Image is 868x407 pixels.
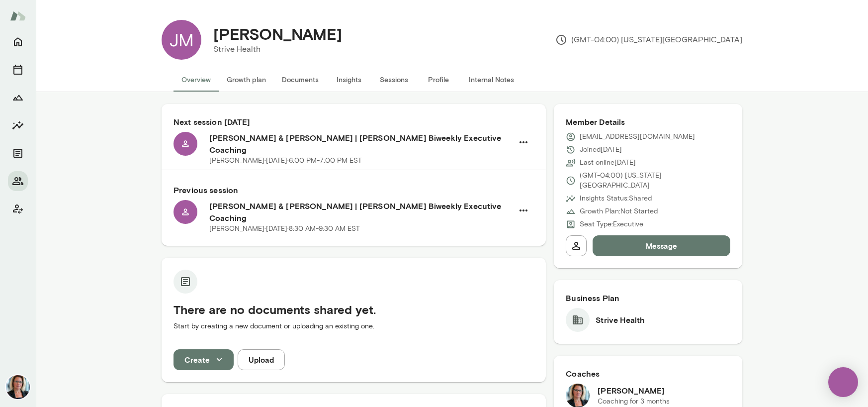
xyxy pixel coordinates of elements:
button: Documents [8,143,28,163]
img: Mento [10,6,26,25]
p: [EMAIL_ADDRESS][DOMAIN_NAME] [580,132,695,142]
p: Joined [DATE] [580,145,622,155]
button: Sessions [371,68,416,92]
button: Documents [274,68,327,92]
p: Last online [DATE] [580,158,636,168]
button: Growth Plan [8,88,28,107]
div: JM [162,20,201,60]
p: Seat Type: Executive [580,219,643,229]
h6: Previous session [174,184,534,196]
p: Growth Plan: Not Started [580,206,658,216]
button: Create [174,349,234,370]
button: Message [593,235,730,256]
p: Insights Status: Shared [580,194,652,203]
h5: There are no documents shared yet. [174,302,534,317]
button: Growth plan [219,68,274,92]
p: Start by creating a new document or uploading an existing one. [174,321,534,331]
p: Coaching for 3 months [598,397,670,407]
button: Internal Notes [461,68,522,92]
p: (GMT-04:00) [US_STATE][GEOGRAPHIC_DATA] [580,171,730,191]
h6: [PERSON_NAME] & [PERSON_NAME] | [PERSON_NAME] Biweekly Executive Coaching [209,200,513,224]
h6: Coaches [566,368,730,380]
p: (GMT-04:00) [US_STATE][GEOGRAPHIC_DATA] [555,34,742,46]
h6: [PERSON_NAME] & [PERSON_NAME] | [PERSON_NAME] Biweekly Executive Coaching [209,132,513,156]
p: [PERSON_NAME] · [DATE] · 6:00 PM-7:00 PM EST [209,156,362,166]
h6: Next session [DATE] [174,116,534,128]
h6: Member Details [566,116,730,128]
p: [PERSON_NAME] · [DATE] · 8:30 AM-9:30 AM EST [209,224,360,234]
button: Insights [8,115,28,135]
button: Client app [8,199,28,219]
button: Home [8,32,28,52]
button: Overview [174,68,219,92]
img: Jennifer Alvarez [6,375,30,399]
button: Insights [327,68,371,92]
button: Upload [238,349,285,370]
h6: [PERSON_NAME] [598,385,670,397]
h4: [PERSON_NAME] [213,24,342,43]
button: Members [8,171,28,191]
p: Strive Health [213,43,342,55]
h6: Strive Health [596,314,645,326]
button: Profile [416,68,461,92]
h6: Business Plan [566,292,730,304]
button: Sessions [8,60,28,80]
